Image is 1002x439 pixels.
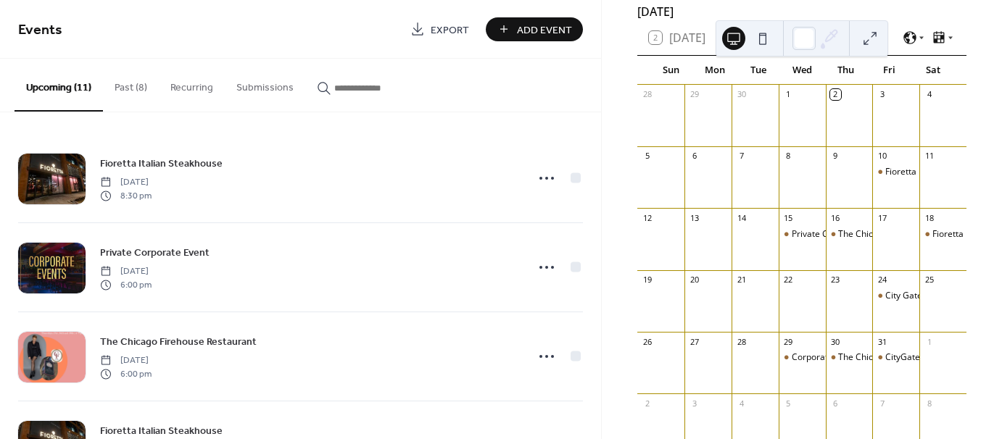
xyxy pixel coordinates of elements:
span: Fioretta Italian Steakhouse [100,424,223,439]
div: 1 [783,89,794,100]
div: 14 [736,212,747,223]
div: Sat [911,56,955,85]
div: 8 [783,151,794,162]
div: 3 [877,89,887,100]
div: 28 [736,336,747,347]
div: 16 [830,212,841,223]
div: 21 [736,275,747,285]
div: 15 [783,212,794,223]
a: Fioretta Italian Steakhouse [100,422,223,439]
span: Events [18,16,62,44]
div: 25 [924,275,935,285]
div: CityGate Grille [872,351,919,364]
span: The Chicago Firehouse Restaurant [100,335,257,350]
a: Private Corporate Event [100,244,210,261]
div: 3 [689,398,700,409]
div: 6 [830,398,841,409]
div: Thu [824,56,867,85]
div: The Chicago Firehouse Restaurant [826,228,873,241]
span: Fioretta Italian Steakhouse [100,156,223,172]
div: 2 [642,398,653,409]
div: 23 [830,275,841,285]
div: 28 [642,89,653,100]
div: Fioretta Italian Steakhouse [885,166,993,178]
div: 29 [689,89,700,100]
div: Corporate Event Middleby Showroom at The Merchandise Mart [779,351,826,364]
button: Add Event [486,17,583,41]
div: Mon [692,56,736,85]
div: 22 [783,275,794,285]
div: 30 [736,89,747,100]
div: The Chicago Firehouse Restaurant [838,351,977,364]
div: 7 [877,398,887,409]
div: Fri [867,56,911,85]
div: 31 [877,336,887,347]
div: Tue [737,56,780,85]
div: City Gate Grille [885,290,946,302]
div: The Chicago Firehouse Restaurant [838,228,977,241]
div: 5 [642,151,653,162]
div: Sun [649,56,692,85]
div: 9 [830,151,841,162]
div: 17 [877,212,887,223]
div: 1 [924,336,935,347]
div: Fioretta Italian Steakhouse [872,166,919,178]
a: The Chicago Firehouse Restaurant [100,333,257,350]
span: Add Event [517,22,572,38]
div: 5 [783,398,794,409]
span: Private Corporate Event [100,246,210,261]
div: 27 [689,336,700,347]
div: 30 [830,336,841,347]
a: Fioretta Italian Steakhouse [100,155,223,172]
div: 12 [642,212,653,223]
div: 13 [689,212,700,223]
div: [DATE] [637,3,966,20]
span: 6:00 pm [100,367,152,380]
div: Private Corporate Event [779,228,826,241]
div: 19 [642,275,653,285]
span: 6:00 pm [100,278,152,291]
span: Export [431,22,469,38]
div: 20 [689,275,700,285]
div: 2 [830,89,841,100]
div: 29 [783,336,794,347]
div: 10 [877,151,887,162]
div: CityGate Grille [885,351,944,364]
div: 18 [924,212,935,223]
span: [DATE] [100,176,152,189]
div: Private Corporate Event [792,228,888,241]
div: 24 [877,275,887,285]
div: 4 [924,89,935,100]
div: City Gate Grille [872,290,919,302]
span: [DATE] [100,265,152,278]
a: Export [399,17,480,41]
div: 26 [642,336,653,347]
div: The Chicago Firehouse Restaurant [826,351,873,364]
div: 8 [924,398,935,409]
button: Recurring [159,59,225,110]
span: [DATE] [100,354,152,367]
button: Past (8) [103,59,159,110]
div: 4 [736,398,747,409]
div: 11 [924,151,935,162]
button: Submissions [225,59,305,110]
button: Upcoming (11) [15,59,103,112]
div: 6 [689,151,700,162]
div: Fioretta Italian Steakhouse [919,228,966,241]
div: Wed [780,56,824,85]
div: 7 [736,151,747,162]
span: 8:30 pm [100,189,152,202]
